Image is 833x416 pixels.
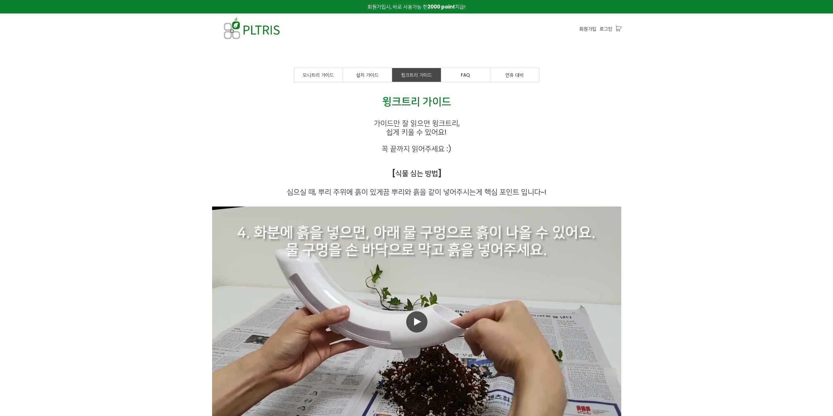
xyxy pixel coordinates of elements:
[600,25,612,32] a: 로그인
[356,72,379,78] span: 설치 가이드
[374,118,460,128] span: 가이드만 잘 읽으면 윙크트리,
[392,68,441,82] a: 윙크트리 가이드
[368,3,465,10] span: 회원가입시, 바로 사용가능 한 지급!
[382,94,451,109] span: 윙크트리 가이드
[490,68,539,82] a: 연휴 대비
[392,168,442,178] strong: [식물 심는 방법]
[461,72,470,78] span: FAQ
[505,72,524,78] span: 연휴 대비
[441,68,490,82] a: FAQ
[287,187,547,197] span: 심으실 때, 뿌리 주위에 흙이 있게끔 뿌리와 흙을 같이 넣어주시는게 핵심 포인트 입니다~!
[386,127,447,137] span: 쉽게 키울 수 있어요!
[303,72,334,78] span: 모니트리 가이드
[294,68,343,82] a: 모니트리 가이드
[382,144,451,154] span: 꼭 끝까지 읽어주세요 :)
[427,3,455,10] strong: 2000 point
[579,25,596,32] a: 회원가입
[401,72,432,78] span: 윙크트리 가이드
[343,68,392,82] a: 설치 가이드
